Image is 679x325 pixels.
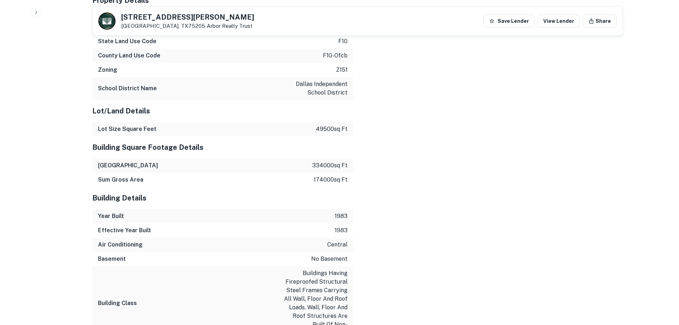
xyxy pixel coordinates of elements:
[336,66,348,74] p: z151
[98,84,157,93] h6: School District Name
[98,240,143,249] h6: Air Conditioning
[483,15,535,27] button: Save Lender
[314,176,348,184] p: 174000 sq ft
[207,23,252,29] a: Arbor Realty Trust
[312,161,348,170] p: 334000 sq ft
[121,23,254,29] p: [GEOGRAPHIC_DATA], TX75205
[583,15,617,27] button: Share
[98,176,143,184] h6: Sum Gross Area
[98,125,156,133] h6: Lot Size Square Feet
[316,125,348,133] p: 49500 sq ft
[537,15,580,27] a: View Lender
[98,66,117,74] h6: Zoning
[335,212,348,220] p: 1983
[643,245,679,279] iframe: Chat Widget
[311,255,348,263] p: no basement
[98,161,158,170] h6: [GEOGRAPHIC_DATA]
[98,212,124,220] h6: Year Built
[98,51,160,60] h6: County Land Use Code
[323,51,348,60] p: f10-ofcb
[121,14,254,21] h5: [STREET_ADDRESS][PERSON_NAME]
[92,106,353,116] h5: Lot/Land Details
[338,37,348,46] p: f10
[98,299,137,308] h6: Building Class
[283,80,348,97] p: dallas independent school district
[327,240,348,249] p: central
[98,37,156,46] h6: State Land Use Code
[98,226,151,235] h6: Effective Year Built
[92,142,353,153] h5: Building Square Footage Details
[92,193,353,203] h5: Building Details
[98,255,126,263] h6: Basement
[335,226,348,235] p: 1983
